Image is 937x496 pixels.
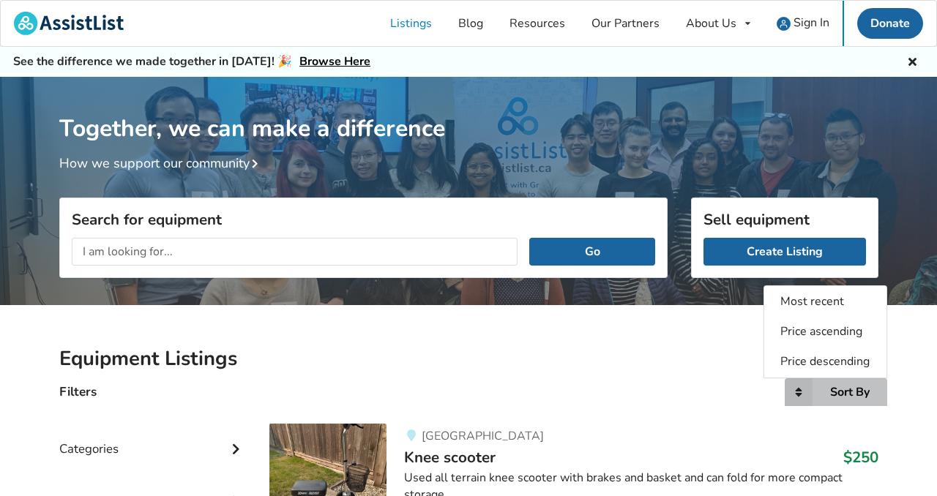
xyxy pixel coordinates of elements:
input: I am looking for... [72,238,518,266]
a: Listings [377,1,445,46]
a: Our Partners [578,1,673,46]
span: Knee scooter [404,447,496,467]
span: Price ascending [780,323,862,339]
span: Most recent [780,293,844,309]
h1: Together, we can make a difference [59,77,878,143]
a: Browse Here [299,53,370,69]
a: How we support our community [59,154,264,172]
span: Sign In [794,15,829,31]
a: Resources [496,1,578,46]
a: user icon Sign In [764,1,843,46]
img: assistlist-logo [14,12,124,35]
img: user icon [777,17,791,31]
span: [GEOGRAPHIC_DATA] [422,428,544,444]
button: Go [529,238,654,266]
a: Donate [857,8,923,39]
div: About Us [686,18,736,29]
h2: Equipment Listings [59,346,878,372]
a: Blog [445,1,496,46]
a: Create Listing [703,238,866,266]
div: Categories [59,412,247,464]
h3: Sell equipment [703,210,866,229]
h3: $250 [843,448,878,467]
div: Sort By [830,386,870,398]
h5: See the difference we made together in [DATE]! 🎉 [13,54,370,69]
h4: Filters [59,383,97,400]
span: Price descending [780,353,870,369]
h3: Search for equipment [72,210,655,229]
